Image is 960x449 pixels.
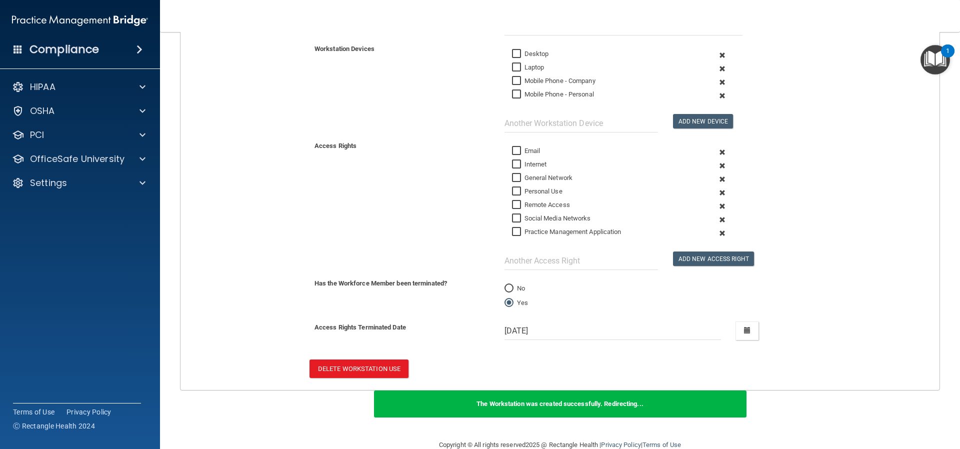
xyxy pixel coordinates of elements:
label: Mobile Phone - Company [512,75,595,87]
input: No [504,285,513,292]
img: PMB logo [12,10,148,30]
input: Personal Use [512,187,523,195]
a: Terms of Use [642,441,681,448]
input: Practice Management Application [512,228,523,236]
label: Desktop [512,48,549,60]
input: Remote Access [512,201,523,209]
label: Email [512,145,540,157]
a: OSHA [12,105,145,117]
a: Privacy Policy [66,407,111,417]
span: Ⓒ Rectangle Health 2024 [13,421,95,431]
label: Yes [504,297,528,309]
p: Settings [30,177,67,189]
input: Mobile Phone - Company [512,77,523,85]
label: Remote Access [512,199,570,211]
a: Privacy Policy [601,441,640,448]
b: Access Rights [314,142,356,149]
input: Another Workstation Device [504,114,658,132]
b: Has the Workforce Member been terminated? [314,279,447,287]
p: PCI [30,129,44,141]
p: OfficeSafe University [30,153,124,165]
input: Mobile Phone - Personal [512,90,523,98]
input: General Network [512,174,523,182]
a: Settings [12,177,145,189]
label: No [504,282,525,294]
input: Email [512,147,523,155]
b: Access Rights Terminated Date [314,323,406,331]
button: Delete Workstation Use [309,359,408,378]
input: Desktop [512,50,523,58]
b: Workstation Devices [314,45,374,52]
input: Internet [512,160,523,168]
input: Laptop [512,63,523,71]
iframe: Drift Widget Chat Controller [787,378,948,418]
label: Social Media Networks [512,212,591,224]
input: Social Media Networks [512,214,523,222]
label: Personal Use [512,185,562,197]
label: Laptop [512,61,544,73]
p: OSHA [30,105,55,117]
button: Add New Device [673,114,733,128]
h4: Compliance [29,42,99,56]
input: Another Access Right [504,251,658,270]
a: HIPAA [12,81,145,93]
label: General Network [512,172,573,184]
a: PCI [12,129,145,141]
input: Yes [504,299,513,307]
label: Mobile Phone - Personal [512,88,594,100]
b: The Workstation was created successfully. Redirecting... [476,400,643,407]
a: OfficeSafe University [12,153,145,165]
a: Terms of Use [13,407,54,417]
div: 1 [946,51,949,64]
button: Open Resource Center, 1 new notification [920,45,950,74]
p: HIPAA [30,81,55,93]
label: Internet [512,158,547,170]
label: Practice Management Application [512,226,621,238]
button: Add New Access Right [673,251,754,266]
